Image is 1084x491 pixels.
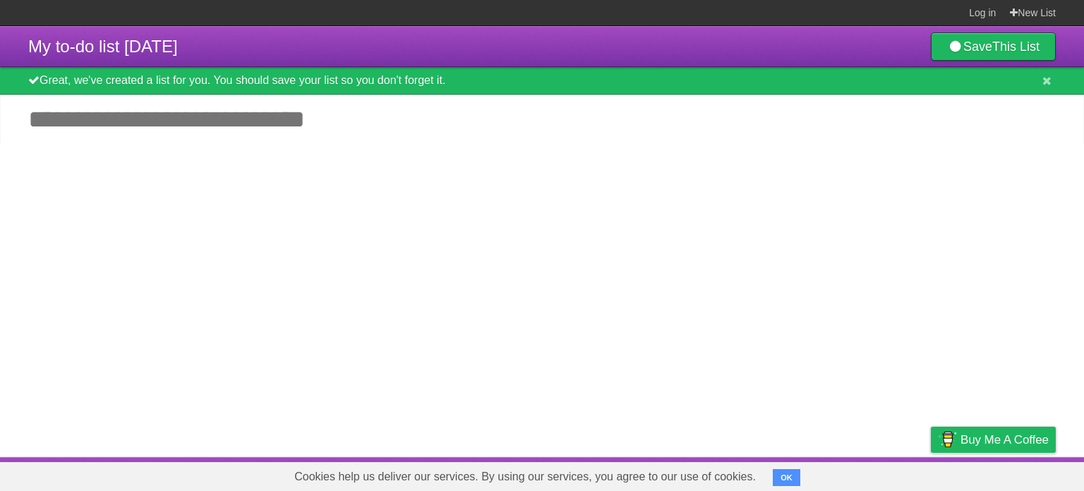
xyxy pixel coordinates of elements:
[743,461,773,487] a: About
[931,427,1056,453] a: Buy me a coffee
[280,463,770,491] span: Cookies help us deliver our services. By using our services, you agree to our use of cookies.
[790,461,847,487] a: Developers
[938,427,957,451] img: Buy me a coffee
[967,461,1056,487] a: Suggest a feature
[960,427,1049,452] span: Buy me a coffee
[913,461,949,487] a: Privacy
[992,40,1040,54] b: This List
[931,32,1056,61] a: SaveThis List
[28,37,178,56] span: My to-do list [DATE]
[773,469,800,486] button: OK
[865,461,896,487] a: Terms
